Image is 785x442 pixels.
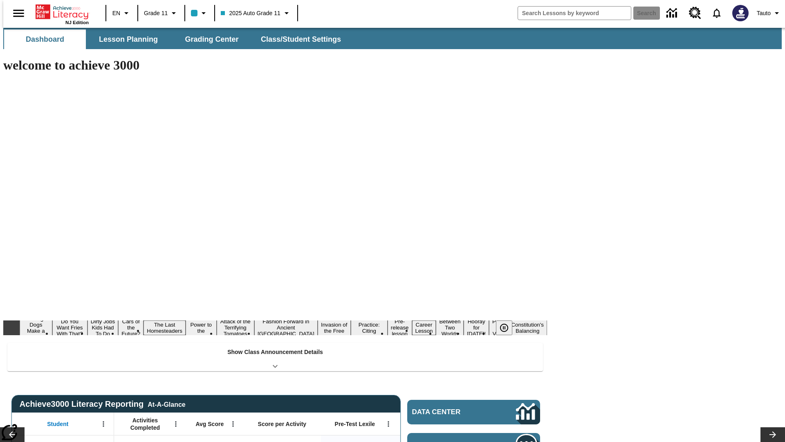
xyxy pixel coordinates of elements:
span: Avg Score [195,420,224,428]
div: Home [36,3,89,25]
span: Class/Student Settings [261,35,341,44]
button: Class color is light blue. Change class color [188,6,212,20]
button: Open Menu [382,418,395,430]
button: Slide 7 Attack of the Terrifying Tomatoes [217,317,254,338]
span: NJ Edition [65,20,89,25]
button: Slide 9 The Invasion of the Free CD [318,314,351,341]
span: Pre-Test Lexile [335,420,375,428]
span: Grading Center [185,35,238,44]
span: Activities Completed [118,417,172,431]
button: Dashboard [4,29,86,49]
span: EN [112,9,120,18]
a: Home [36,4,89,20]
button: Profile/Settings [754,6,785,20]
span: Student [47,420,68,428]
button: Class/Student Settings [254,29,348,49]
button: Slide 4 Cars of the Future? [118,317,144,338]
button: Slide 13 Between Two Worlds [436,317,464,338]
button: Slide 3 Dirty Jobs Kids Had To Do [87,317,119,338]
button: Grading Center [171,29,253,49]
h1: welcome to achieve 3000 [3,58,547,73]
div: At-A-Glance [148,399,185,408]
a: Data Center [662,2,684,25]
button: Select a new avatar [727,2,754,24]
img: Avatar [732,5,749,21]
button: Open Menu [170,418,182,430]
button: Slide 12 Career Lesson [412,320,436,335]
span: Tauto [757,9,771,18]
button: Slide 2 Do You Want Fries With That? [52,317,87,338]
div: SubNavbar [3,28,782,49]
p: Show Class Announcement Details [227,348,323,356]
span: Achieve3000 Literacy Reporting [20,399,186,409]
span: Lesson Planning [99,35,158,44]
button: Pause [496,320,512,335]
button: Open side menu [7,1,31,25]
span: Dashboard [26,35,64,44]
button: Lesson carousel, Next [760,427,785,442]
span: 2025 Auto Grade 11 [221,9,280,18]
button: Slide 8 Fashion Forward in Ancient Rome [254,317,318,338]
button: Slide 16 The Constitution's Balancing Act [508,314,547,341]
button: Slide 6 Solar Power to the People [186,314,217,341]
a: Data Center [407,400,540,424]
button: Open Menu [227,418,239,430]
div: Pause [496,320,520,335]
span: Score per Activity [258,420,307,428]
div: SubNavbar [3,29,348,49]
button: Slide 14 Hooray for Constitution Day! [464,317,489,338]
button: Slide 15 Point of View [489,317,508,338]
button: Class: 2025 Auto Grade 11, Select your class [218,6,294,20]
button: Language: EN, Select a language [109,6,135,20]
button: Slide 1 Diving Dogs Make a Splash [20,314,52,341]
a: Resource Center, Will open in new tab [684,2,706,24]
button: Slide 11 Pre-release lesson [388,317,412,338]
span: Data Center [412,408,489,416]
button: Open Menu [97,418,110,430]
button: Grade: Grade 11, Select a grade [141,6,182,20]
button: Slide 5 The Last Homesteaders [144,320,186,335]
span: Grade 11 [144,9,168,18]
div: Show Class Announcement Details [7,343,543,371]
button: Slide 10 Mixed Practice: Citing Evidence [351,314,388,341]
button: Lesson Planning [87,29,169,49]
a: Notifications [706,2,727,24]
input: search field [518,7,631,20]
